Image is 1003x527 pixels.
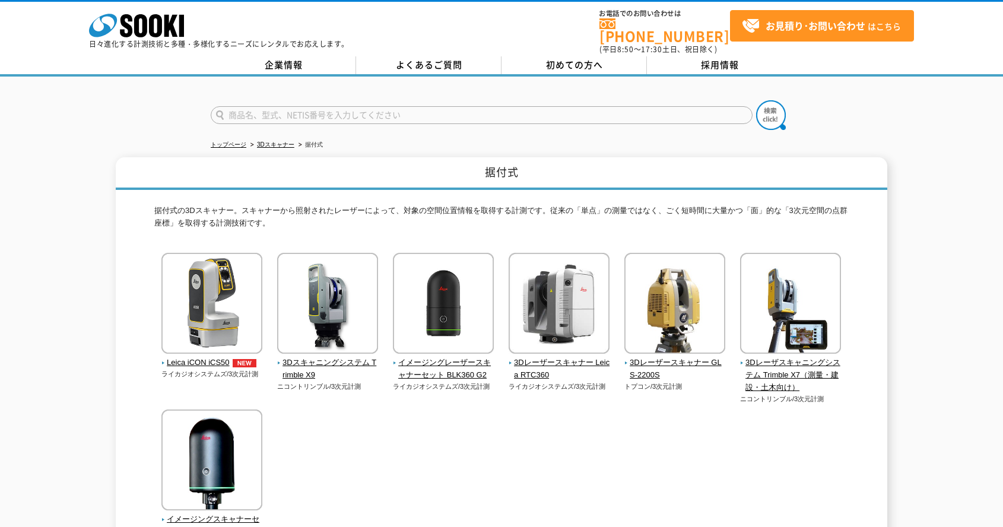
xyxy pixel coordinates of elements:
strong: お見積り･お問い合わせ [766,18,865,33]
span: Leica iCON iCS50 [161,357,263,369]
p: ライカジオシステムズ/3次元計測 [393,382,494,392]
img: Leica iCON iCS50 [161,253,262,357]
span: お電話でのお問い合わせは [599,10,730,17]
img: btn_search.png [756,100,786,130]
a: よくあるご質問 [356,56,501,74]
span: 3Dレーザスキャニングシステム Trimble X7（測量・建設・土木向け） [740,357,842,393]
img: 3Dレーザースキャナー Leica RTC360 [509,253,610,357]
li: 据付式 [296,139,323,151]
a: イメージングレーザースキャナーセット BLK360 G2 [393,346,494,382]
a: Leica iCON iCS50NEW [161,346,263,370]
img: イメージングレーザースキャナーセット BLK360 G2 [393,253,494,357]
img: 3Dレーザスキャニングシステム Trimble X7（測量・建設・土木向け） [740,253,841,357]
a: トップページ [211,141,246,148]
a: 3Dレーザスキャニングシステム Trimble X7（測量・建設・土木向け） [740,346,842,394]
p: ライカジオシステムズ/3次元計測 [509,382,610,392]
span: はこちら [742,17,901,35]
a: 3Dレーザースキャナー Leica RTC360 [509,346,610,382]
p: 据付式の3Dスキャナー。スキャナーから照射されたレーザーによって、対象の空間位置情報を取得する計測です。従来の「単点」の測量ではなく、ごく短時間に大量かつ「面」的な「3次元空間の点群座標」を取得... [154,205,849,236]
img: NEW [230,359,259,367]
span: 3Dレーザースキャナー GLS-2200S [624,357,726,382]
span: (平日 ～ 土日、祝日除く) [599,44,717,55]
a: 採用情報 [647,56,792,74]
p: トプコン/3次元計測 [624,382,726,392]
p: ライカジオシステムズ/3次元計測 [161,369,263,379]
p: ニコントリンブル/3次元計測 [740,394,842,404]
a: 初めての方へ [501,56,647,74]
span: 3Dスキャニングシステム Trimble X9 [277,357,379,382]
span: 初めての方へ [546,58,603,71]
a: 3Dスキャナー [257,141,294,148]
span: 3Dレーザースキャナー Leica RTC360 [509,357,610,382]
img: イメージングスキャナーセット BLK360 [161,409,262,513]
p: ニコントリンブル/3次元計測 [277,382,379,392]
img: 3Dスキャニングシステム Trimble X9 [277,253,378,357]
span: 8:50 [617,44,634,55]
a: [PHONE_NUMBER] [599,18,730,43]
h1: 据付式 [116,157,887,190]
p: 日々進化する計測技術と多種・多様化するニーズにレンタルでお応えします。 [89,40,349,47]
a: お見積り･お問い合わせはこちら [730,10,914,42]
span: 17:30 [641,44,662,55]
img: 3Dレーザースキャナー GLS-2200S [624,253,725,357]
input: 商品名、型式、NETIS番号を入力してください [211,106,753,124]
a: 3Dスキャニングシステム Trimble X9 [277,346,379,382]
span: イメージングレーザースキャナーセット BLK360 G2 [393,357,494,382]
a: 企業情報 [211,56,356,74]
a: 3Dレーザースキャナー GLS-2200S [624,346,726,382]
